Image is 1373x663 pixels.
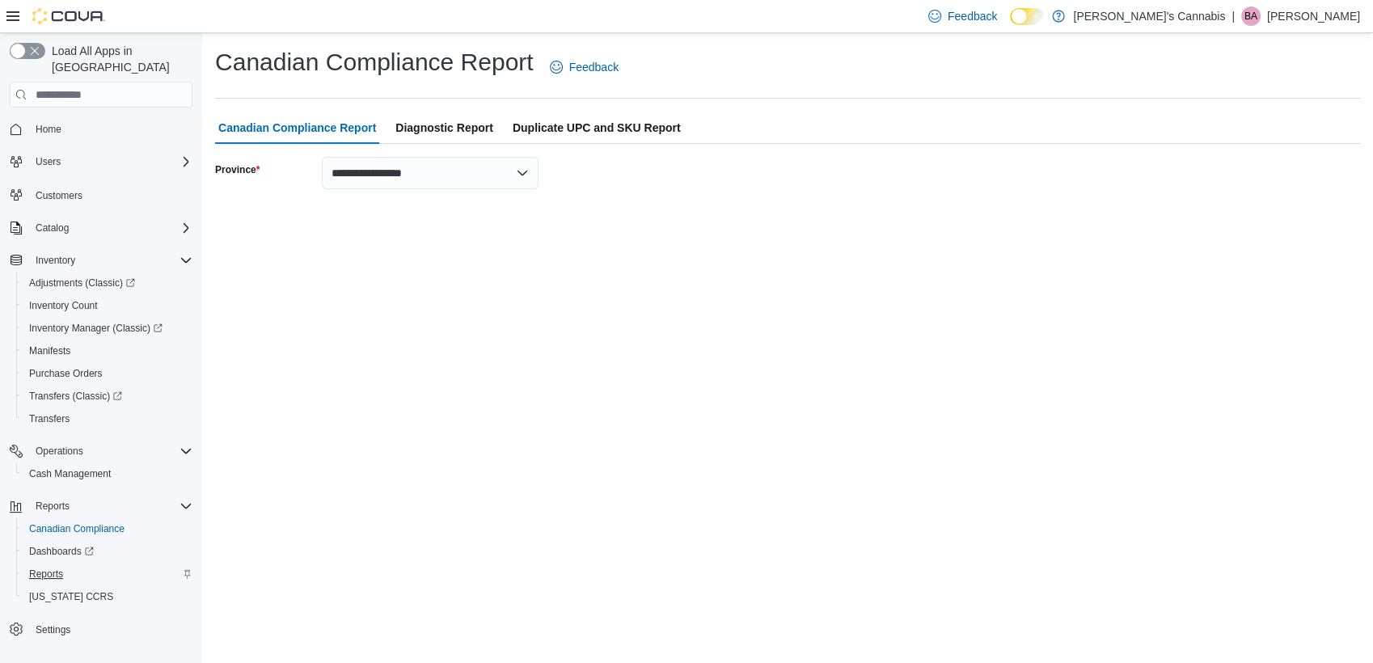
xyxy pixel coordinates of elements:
[29,367,103,380] span: Purchase Orders
[23,587,192,606] span: Washington CCRS
[29,441,90,461] button: Operations
[29,218,75,238] button: Catalog
[23,319,169,338] a: Inventory Manager (Classic)
[23,296,192,315] span: Inventory Count
[29,152,67,171] button: Users
[16,272,199,294] a: Adjustments (Classic)
[29,218,192,238] span: Catalog
[29,620,77,640] a: Settings
[29,522,125,535] span: Canadian Compliance
[23,386,192,406] span: Transfers (Classic)
[32,8,105,24] img: Cova
[3,440,199,462] button: Operations
[16,294,199,317] button: Inventory Count
[218,112,376,144] span: Canadian Compliance Report
[29,390,122,403] span: Transfers (Classic)
[3,217,199,239] button: Catalog
[23,587,120,606] a: [US_STATE] CCRS
[215,46,534,78] h1: Canadian Compliance Report
[36,222,69,234] span: Catalog
[23,564,192,584] span: Reports
[29,322,163,335] span: Inventory Manager (Classic)
[29,277,135,289] span: Adjustments (Classic)
[29,251,82,270] button: Inventory
[23,273,192,293] span: Adjustments (Classic)
[513,112,681,144] span: Duplicate UPC and SKU Report
[948,8,997,24] span: Feedback
[29,590,113,603] span: [US_STATE] CCRS
[36,123,61,136] span: Home
[3,249,199,272] button: Inventory
[23,364,192,383] span: Purchase Orders
[23,409,76,429] a: Transfers
[23,542,192,561] span: Dashboards
[45,43,192,75] span: Load All Apps in [GEOGRAPHIC_DATA]
[16,385,199,408] a: Transfers (Classic)
[29,441,192,461] span: Operations
[395,112,493,144] span: Diagnostic Report
[29,467,111,480] span: Cash Management
[23,519,131,538] a: Canadian Compliance
[36,445,83,458] span: Operations
[36,500,70,513] span: Reports
[29,120,68,139] a: Home
[23,464,117,484] a: Cash Management
[29,299,98,312] span: Inventory Count
[23,319,192,338] span: Inventory Manager (Classic)
[23,341,192,361] span: Manifests
[36,189,82,202] span: Customers
[23,564,70,584] a: Reports
[1010,25,1011,26] span: Dark Mode
[3,495,199,517] button: Reports
[16,408,199,430] button: Transfers
[29,251,192,270] span: Inventory
[1241,6,1261,26] div: Brandon Arrigo
[3,150,199,173] button: Users
[36,155,61,168] span: Users
[23,273,142,293] a: Adjustments (Classic)
[36,254,75,267] span: Inventory
[29,344,70,357] span: Manifests
[29,496,192,516] span: Reports
[23,464,192,484] span: Cash Management
[16,462,199,485] button: Cash Management
[1231,6,1235,26] p: |
[29,412,70,425] span: Transfers
[16,517,199,540] button: Canadian Compliance
[29,152,192,171] span: Users
[29,545,94,558] span: Dashboards
[23,409,192,429] span: Transfers
[29,568,63,581] span: Reports
[36,623,70,636] span: Settings
[16,362,199,385] button: Purchase Orders
[23,296,104,315] a: Inventory Count
[23,542,100,561] a: Dashboards
[543,51,625,83] a: Feedback
[16,563,199,585] button: Reports
[23,386,129,406] a: Transfers (Classic)
[3,183,199,206] button: Customers
[29,619,192,640] span: Settings
[29,184,192,205] span: Customers
[1244,6,1257,26] span: BA
[215,163,260,176] label: Province
[1010,8,1044,25] input: Dark Mode
[29,186,89,205] a: Customers
[1267,6,1360,26] p: [PERSON_NAME]
[16,317,199,340] a: Inventory Manager (Classic)
[29,119,192,139] span: Home
[16,585,199,608] button: [US_STATE] CCRS
[569,59,619,75] span: Feedback
[23,364,109,383] a: Purchase Orders
[23,519,192,538] span: Canadian Compliance
[16,540,199,563] a: Dashboards
[23,341,77,361] a: Manifests
[3,117,199,141] button: Home
[1073,6,1225,26] p: [PERSON_NAME]'s Cannabis
[3,618,199,641] button: Settings
[29,496,76,516] button: Reports
[16,340,199,362] button: Manifests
